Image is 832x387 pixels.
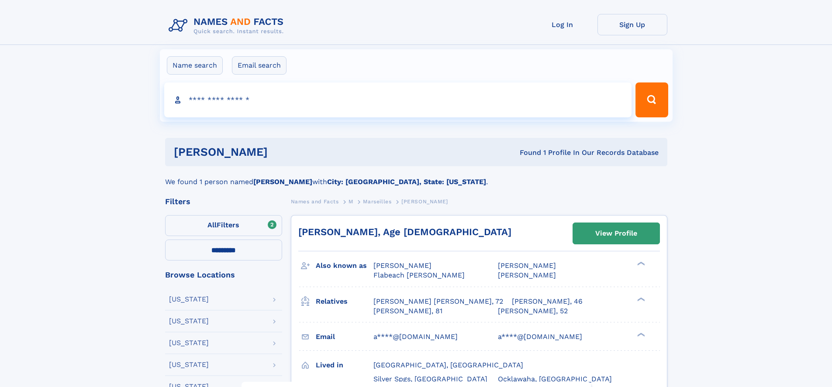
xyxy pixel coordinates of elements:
span: [GEOGRAPHIC_DATA], [GEOGRAPHIC_DATA] [373,361,523,369]
span: [PERSON_NAME] [498,261,556,270]
span: Silver Spgs, [GEOGRAPHIC_DATA] [373,375,487,383]
div: We found 1 person named with . [165,166,667,187]
a: [PERSON_NAME], 46 [512,297,583,306]
a: Names and Facts [291,196,339,207]
div: [US_STATE] [169,339,209,346]
h3: Email [316,329,373,344]
div: [US_STATE] [169,318,209,325]
label: Name search [167,56,223,75]
button: Search Button [635,82,668,117]
img: Logo Names and Facts [165,14,291,38]
div: [US_STATE] [169,361,209,368]
label: Filters [165,215,282,236]
span: Ocklawaha, [GEOGRAPHIC_DATA] [498,375,612,383]
a: M [349,196,353,207]
label: Email search [232,56,287,75]
span: Flabeach [PERSON_NAME] [373,271,465,279]
a: [PERSON_NAME], Age [DEMOGRAPHIC_DATA] [298,226,511,237]
a: [PERSON_NAME] [PERSON_NAME], 72 [373,297,503,306]
span: M [349,199,353,205]
h3: Also known as [316,258,373,273]
div: Browse Locations [165,271,282,279]
div: Found 1 Profile In Our Records Database [394,148,659,158]
b: City: [GEOGRAPHIC_DATA], State: [US_STATE] [327,178,486,186]
input: search input [164,82,632,117]
a: Marseilles [363,196,391,207]
span: [PERSON_NAME] [401,199,448,205]
div: [US_STATE] [169,296,209,303]
span: Marseilles [363,199,391,205]
div: ❯ [635,332,646,337]
h3: Lived in [316,358,373,373]
a: Sign Up [597,14,667,35]
b: [PERSON_NAME] [253,178,312,186]
span: All [207,221,217,229]
a: [PERSON_NAME], 81 [373,306,442,316]
span: [PERSON_NAME] [498,271,556,279]
h3: Relatives [316,294,373,309]
div: ❯ [635,296,646,302]
div: View Profile [595,223,637,243]
div: Filters [165,198,282,205]
a: [PERSON_NAME], 52 [498,306,568,316]
a: View Profile [573,223,659,244]
div: ❯ [635,261,646,267]
h1: [PERSON_NAME] [174,147,394,158]
a: Log In [528,14,597,35]
span: [PERSON_NAME] [373,261,432,270]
